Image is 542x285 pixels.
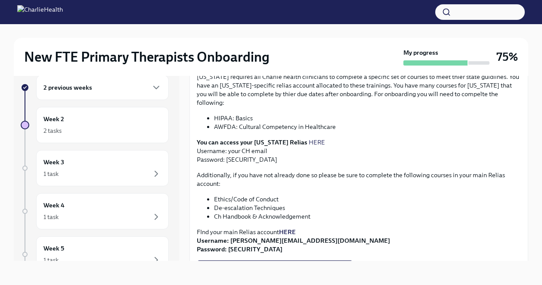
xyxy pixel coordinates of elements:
h6: Week 5 [43,244,64,253]
li: Ethics/Code of Conduct [214,195,521,204]
p: FInd your main Relias account [197,228,521,254]
p: Additionally, if you have not already done so please be sure to complete the following courses in... [197,171,521,188]
strong: You can access your [US_STATE] Relias [197,138,307,146]
div: 1 task [43,213,59,221]
li: De-escalation Techniques [214,204,521,212]
a: Week 41 task [21,193,169,229]
p: Username: your CH email Password: [SECURITY_DATA] [197,138,521,164]
h6: Week 4 [43,200,65,210]
a: Week 51 task [21,236,169,272]
a: Week 22 tasks [21,107,169,143]
h2: New FTE Primary Therapists Onboarding [24,48,269,66]
strong: My progress [403,48,438,57]
h6: Week 2 [43,114,64,124]
h3: 75% [496,49,518,65]
a: Week 31 task [21,150,169,186]
img: CharlieHealth [17,5,63,19]
strong: Username: [PERSON_NAME][EMAIL_ADDRESS][DOMAIN_NAME] Password: [SECURITY_DATA] [197,237,390,253]
li: HIPAA: Basics [214,114,521,122]
li: Ch Handbook & Acknowledgement [214,212,521,221]
div: 1 task [43,169,59,178]
div: 2 tasks [43,126,62,135]
h6: Week 3 [43,157,64,167]
a: HERE [279,228,296,236]
a: HERE [309,138,325,146]
div: 2 previous weeks [36,75,169,100]
li: AWFDA: Cultural Competency in Healthcare [214,122,521,131]
div: 1 task [43,256,59,264]
p: [US_STATE] requires all Charlie health clinicians to complete a specific set of courses to meet t... [197,64,521,107]
h6: 2 previous weeks [43,83,92,92]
